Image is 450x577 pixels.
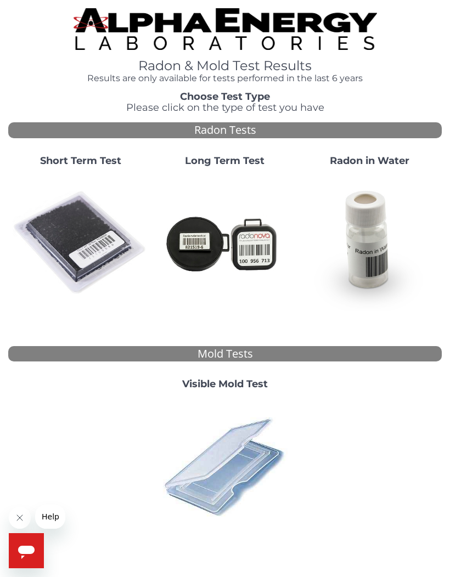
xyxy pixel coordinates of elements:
iframe: Button to launch messaging window [9,533,44,568]
img: Radtrak2vsRadtrak3.jpg [157,175,292,310]
img: PI42764010.jpg [157,399,292,534]
img: TightCrop.jpg [74,8,377,50]
strong: Short Term Test [40,155,121,167]
h1: Radon & Mold Test Results [74,59,377,73]
strong: Visible Mold Test [182,378,268,390]
div: Mold Tests [8,346,442,362]
iframe: Message from company [35,505,65,529]
strong: Radon in Water [330,155,409,167]
img: ShortTerm.jpg [13,175,148,310]
strong: Choose Test Type [180,90,270,103]
div: Radon Tests [8,122,442,138]
iframe: Close message [9,507,31,529]
span: Please click on the type of test you have [126,101,324,114]
strong: Long Term Test [185,155,265,167]
h4: Results are only available for tests performed in the last 6 years [74,73,377,83]
img: RadoninWater.jpg [302,175,437,310]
